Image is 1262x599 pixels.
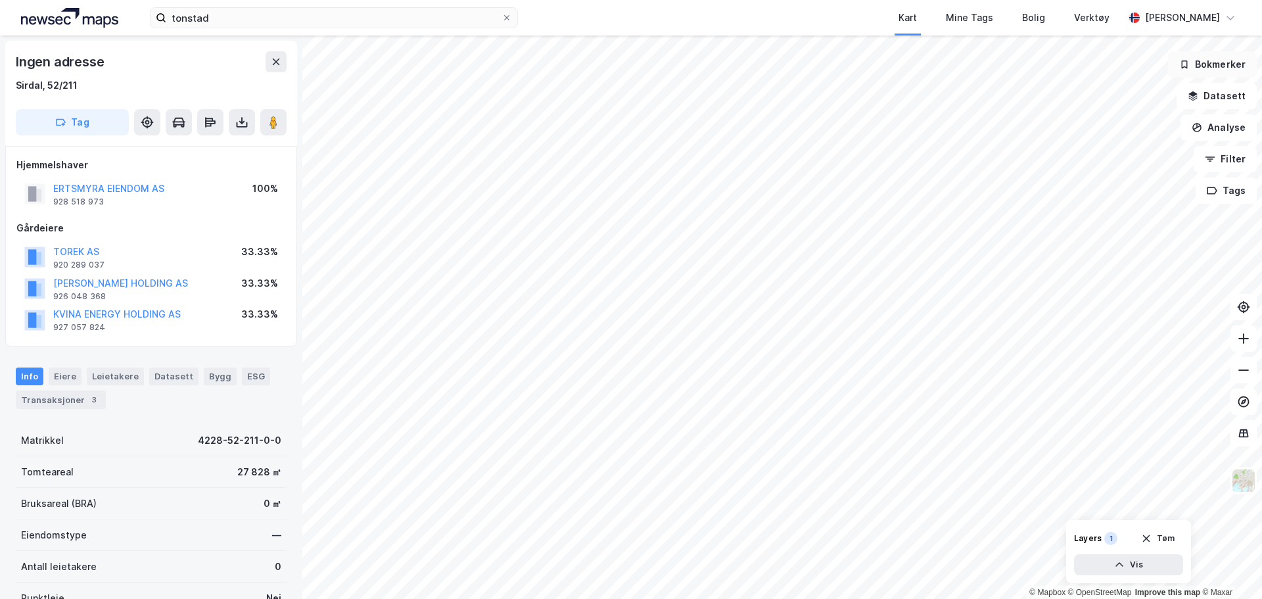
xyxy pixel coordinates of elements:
iframe: Chat Widget [1196,536,1262,599]
div: Ingen adresse [16,51,106,72]
button: Bokmerker [1168,51,1257,78]
div: 100% [252,181,278,197]
div: 33.33% [241,276,278,291]
div: 4228-52-211-0-0 [198,433,281,448]
button: Tag [16,109,129,135]
div: Eiere [49,368,82,385]
div: Tomteareal [21,464,74,480]
div: Bygg [204,368,237,385]
div: Mine Tags [946,10,993,26]
div: — [272,527,281,543]
input: Søk på adresse, matrikkel, gårdeiere, leietakere eller personer [166,8,502,28]
img: Z [1231,468,1256,493]
div: Kart [899,10,917,26]
button: Vis [1074,554,1183,575]
div: Leietakere [87,368,144,385]
div: 0 [275,559,281,575]
div: Verktøy [1074,10,1110,26]
div: 928 518 973 [53,197,104,207]
div: 1 [1104,532,1117,545]
div: Transaksjoner [16,391,106,409]
div: 0 ㎡ [264,496,281,512]
button: Tøm [1133,528,1183,549]
div: Info [16,368,43,385]
button: Tags [1196,178,1257,204]
div: Hjemmelshaver [16,157,286,173]
div: 33.33% [241,306,278,322]
div: 33.33% [241,244,278,260]
div: Antall leietakere [21,559,97,575]
button: Datasett [1177,83,1257,109]
div: 927 057 824 [53,322,105,333]
a: OpenStreetMap [1068,588,1132,597]
div: [PERSON_NAME] [1145,10,1220,26]
a: Improve this map [1135,588,1200,597]
a: Mapbox [1029,588,1065,597]
div: 926 048 368 [53,291,106,302]
div: 920 289 037 [53,260,105,270]
div: 3 [87,393,101,406]
div: Gårdeiere [16,220,286,236]
div: Bolig [1022,10,1045,26]
div: Eiendomstype [21,527,87,543]
button: Filter [1194,146,1257,172]
img: logo.a4113a55bc3d86da70a041830d287a7e.svg [21,8,118,28]
div: Sirdal, 52/211 [16,78,78,93]
div: Bruksareal (BRA) [21,496,97,512]
button: Analyse [1180,114,1257,141]
div: Layers [1074,533,1102,544]
div: Datasett [149,368,199,385]
div: ESG [242,368,270,385]
div: Matrikkel [21,433,64,448]
div: 27 828 ㎡ [237,464,281,480]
